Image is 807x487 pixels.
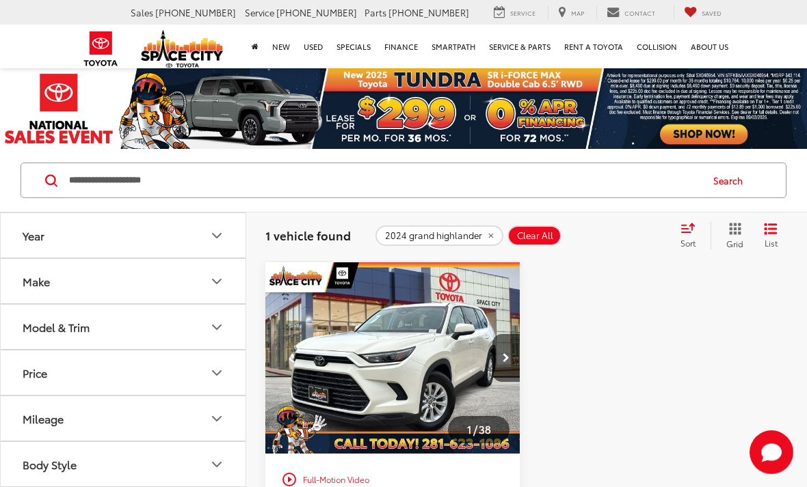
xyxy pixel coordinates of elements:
[1,396,247,441] button: MileageMileage
[750,430,793,474] button: Toggle Chat Window
[375,225,503,246] button: remove 2024%20grand%20highlander
[209,411,225,427] div: Mileage
[245,6,274,18] span: Service
[265,262,521,454] img: 2024 Toyota GRAND HIGHLANDER 2WD XLE FWD
[378,25,425,68] a: Finance
[23,412,64,425] div: Mileage
[700,163,763,197] button: Search
[245,25,265,68] a: Home
[23,229,44,242] div: Year
[750,430,793,474] svg: Start Chat
[141,30,223,68] img: Space City Toyota
[492,334,520,382] button: Next image
[1,213,247,258] button: YearYear
[297,25,330,68] a: Used
[467,421,472,436] span: 1
[571,8,584,17] span: Map
[1,305,247,349] button: Model & TrimModel & Trim
[1,350,247,395] button: PricePrice
[385,230,482,241] span: 2024 grand highlander
[630,25,684,68] a: Collision
[472,425,479,434] span: /
[365,6,386,18] span: Parts
[680,237,696,249] span: Sort
[754,222,788,249] button: List View
[209,319,225,335] div: Model & Trim
[388,6,469,18] span: [PHONE_NUMBER]
[702,8,722,17] span: Saved
[482,25,557,68] a: Service & Parts
[711,222,754,249] button: Grid View
[557,25,630,68] a: Rent a Toyota
[517,230,553,241] span: Clear All
[479,421,491,436] span: 38
[209,365,225,381] div: Price
[131,6,153,18] span: Sales
[265,262,521,454] div: 2024 Toyota GRAND HIGHLANDER XLE 0
[764,237,778,249] span: List
[1,259,247,303] button: MakeMake
[596,5,665,20] a: Contact
[23,366,47,379] div: Price
[23,275,50,288] div: Make
[23,458,77,471] div: Body Style
[507,225,561,246] button: Clear All
[155,6,236,18] span: [PHONE_NUMBER]
[484,5,546,20] a: Service
[330,25,378,68] a: Specials
[209,456,225,473] div: Body Style
[209,273,225,290] div: Make
[548,5,594,20] a: Map
[68,164,700,197] input: Search by Make, Model, or Keyword
[75,27,127,71] img: Toyota
[726,238,743,249] span: Grid
[425,25,482,68] a: SmartPath
[1,442,247,486] button: Body StyleBody Style
[23,320,90,333] div: Model & Trim
[265,227,351,243] span: 1 vehicle found
[265,25,297,68] a: New
[510,8,535,17] span: Service
[674,5,732,20] a: My Saved Vehicles
[684,25,735,68] a: About Us
[624,8,655,17] span: Contact
[276,6,357,18] span: [PHONE_NUMBER]
[674,222,711,249] button: Select sort value
[265,262,521,454] a: 2024 Toyota GRAND HIGHLANDER 2WD XLE FWD2024 Toyota GRAND HIGHLANDER 2WD XLE FWD2024 Toyota GRAND...
[209,227,225,244] div: Year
